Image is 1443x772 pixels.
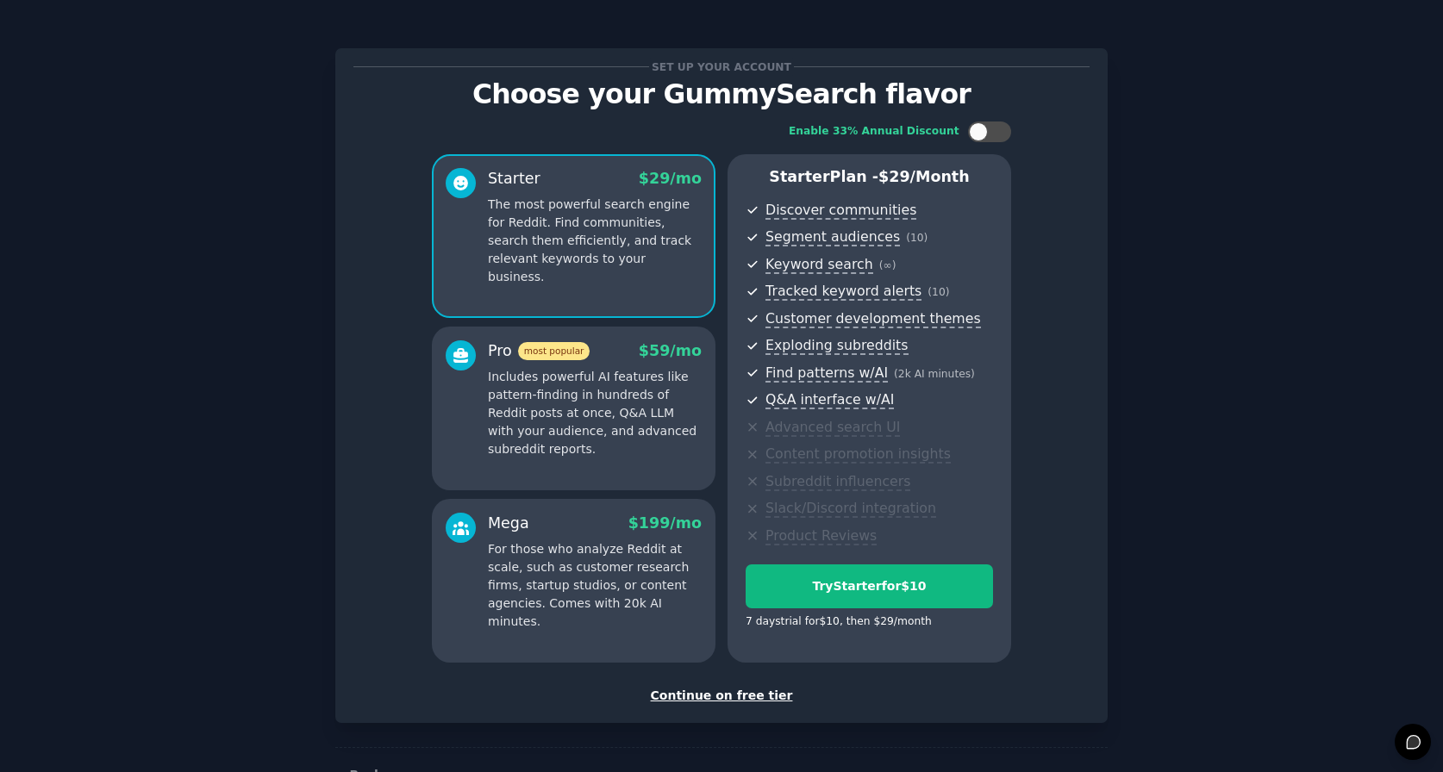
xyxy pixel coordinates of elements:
span: Advanced search UI [765,419,900,437]
p: Includes powerful AI features like pattern-finding in hundreds of Reddit posts at once, Q&A LLM w... [488,368,702,458]
span: Subreddit influencers [765,473,910,491]
div: Starter [488,168,540,190]
span: ( 10 ) [906,232,928,244]
button: TryStarterfor$10 [746,564,993,608]
span: Find patterns w/AI [765,364,888,383]
span: most popular [518,342,590,360]
span: $ 199 /mo [628,514,702,532]
span: $ 29 /month [878,168,970,185]
div: Mega [488,513,529,534]
span: ( 10 ) [928,286,949,298]
span: ( ∞ ) [879,259,896,271]
span: Customer development themes [765,310,981,328]
div: Pro [488,340,590,362]
p: For those who analyze Reddit at scale, such as customer research firms, startup studios, or conte... [488,540,702,631]
span: Slack/Discord integration [765,500,936,518]
p: Starter Plan - [746,166,993,188]
span: Exploding subreddits [765,337,908,355]
span: Content promotion insights [765,445,951,464]
span: Discover communities [765,202,916,220]
span: Keyword search [765,256,873,274]
div: Try Starter for $10 [746,577,992,595]
div: Enable 33% Annual Discount [789,124,959,140]
p: The most powerful search engine for Reddit. Find communities, search them efficiently, and track ... [488,196,702,286]
p: Choose your GummySearch flavor [353,79,1090,109]
div: 7 days trial for $10 , then $ 29 /month [746,614,932,630]
span: $ 59 /mo [639,342,702,359]
span: Q&A interface w/AI [765,391,894,409]
span: Tracked keyword alerts [765,283,921,301]
span: Segment audiences [765,228,900,246]
span: Product Reviews [765,527,877,545]
span: Set up your account [649,58,795,76]
span: ( 2k AI minutes ) [894,368,975,380]
div: Continue on free tier [353,687,1090,705]
span: $ 29 /mo [639,170,702,187]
